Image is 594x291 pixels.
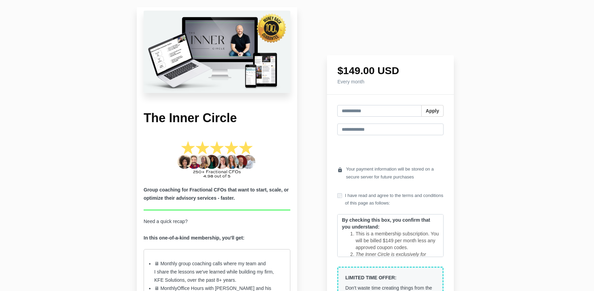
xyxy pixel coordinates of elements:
[154,286,177,291] span: 🖥 Monthly
[336,141,445,160] iframe: Secure payment input frame
[342,217,430,230] strong: By checking this box, you confirm that you understand:
[337,193,342,198] input: I have read and agree to the terms and conditions of this page as follows:
[337,192,444,207] label: I have read and agree to the terms and conditions of this page as follows:
[154,260,280,284] li: 🖥 Monthly group coaching calls where my team and I share the lessons we've learned while building...
[355,230,439,251] li: This is a membership subscription. You will be billed $149 per month less any approved coupon codes.
[337,165,343,175] i: lock
[144,187,289,201] b: Group coaching for Fractional CFOs that want to start, scale, or optimize their advisory services...
[144,11,290,93] img: 316dde-5878-b8a3-b08e-66eed48a68_Untitled_design-12.png
[144,218,290,242] p: Need a quick recap?
[337,66,444,76] h1: $149.00 USD
[346,165,444,181] span: Your payment information will be stored on a secure server for future purchases
[175,140,259,179] img: 255aca1-b627-60d4-603f-455d825e316_275_CFO_Academy_Graduates-2.png
[144,235,244,241] strong: In this one-of-a-kind membership, you'll get:
[337,79,444,84] h4: Every month
[144,110,290,126] h1: The Inner Circle
[421,105,444,117] button: Apply
[345,275,396,280] strong: LIMITED TIME OFFER:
